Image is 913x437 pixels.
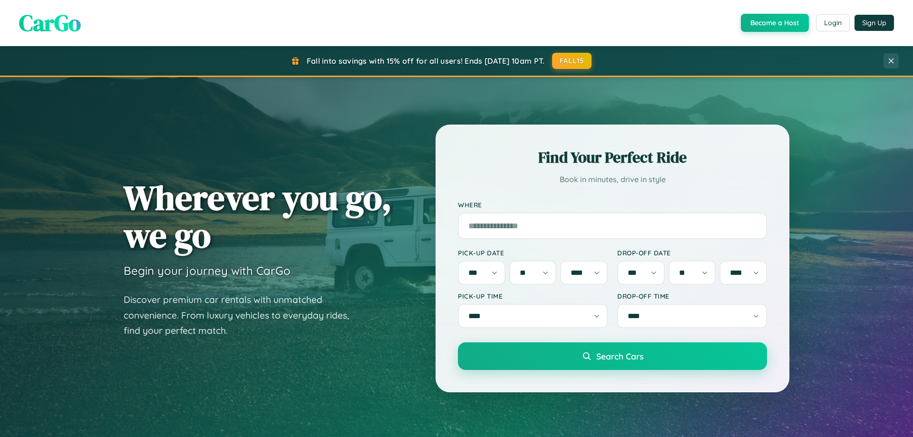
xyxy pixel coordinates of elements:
label: Drop-off Time [617,292,767,300]
button: Login [816,14,850,31]
span: Fall into savings with 15% off for all users! Ends [DATE] 10am PT. [307,56,545,66]
h2: Find Your Perfect Ride [458,147,767,168]
h3: Begin your journey with CarGo [124,263,291,278]
button: Search Cars [458,342,767,370]
span: CarGo [19,7,81,39]
label: Pick-up Time [458,292,608,300]
button: FALL15 [552,53,592,69]
span: Search Cars [596,351,643,361]
p: Book in minutes, drive in style [458,173,767,186]
button: Sign Up [855,15,894,31]
button: Become a Host [741,14,809,32]
h1: Wherever you go, we go [124,179,392,254]
label: Where [458,201,767,209]
label: Pick-up Date [458,249,608,257]
label: Drop-off Date [617,249,767,257]
p: Discover premium car rentals with unmatched convenience. From luxury vehicles to everyday rides, ... [124,292,361,339]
